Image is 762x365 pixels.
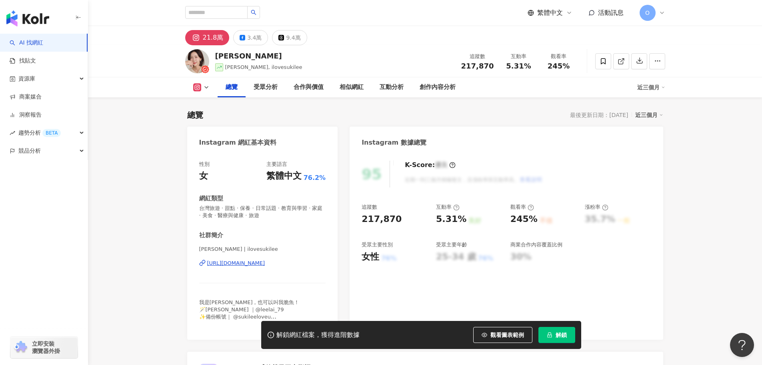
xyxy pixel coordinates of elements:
span: 解鎖 [556,332,567,338]
div: 合作與價值 [294,83,324,92]
div: [URL][DOMAIN_NAME] [207,260,265,267]
span: [PERSON_NAME], ilovesukilee [225,64,302,70]
span: 76.2% [304,173,326,182]
span: 觀看圖表範例 [490,332,524,338]
span: lock [547,332,552,338]
div: 創作內容分析 [420,83,456,92]
button: 21.8萬 [185,30,230,45]
div: 主要語言 [266,161,287,168]
div: 總覽 [187,109,203,121]
div: 追蹤數 [461,52,494,60]
span: O [645,8,650,17]
div: 217,870 [362,213,402,226]
img: logo [6,10,49,26]
div: 觀看率 [544,52,574,60]
button: 觀看圖表範例 [473,327,532,343]
span: 我是[PERSON_NAME]，也可以叫我脆魚！ 🪄[PERSON_NAME] ｜@leelai_79 ✨備份帳號｜ @sukileeloveu ✉️工作信箱｜ [EMAIL_ADDRESS][... [199,299,324,327]
div: 5.31% [436,213,466,226]
div: 互動率 [436,204,460,211]
div: 受眾分析 [254,83,278,92]
div: 245% [510,213,538,226]
div: 繁體中文 [266,170,302,182]
button: 解鎖 [538,327,575,343]
div: K-Score : [405,161,456,169]
span: 資源庫 [18,70,35,88]
div: 近三個月 [635,110,663,120]
div: 受眾主要性別 [362,241,393,248]
div: BETA [42,129,61,137]
a: 找貼文 [10,57,36,65]
span: search [251,10,256,15]
a: chrome extension立即安裝 瀏覽器外掛 [10,337,78,358]
div: 女 [199,170,208,182]
span: 競品分析 [18,142,41,160]
div: 互動率 [504,52,534,60]
a: [URL][DOMAIN_NAME] [199,260,326,267]
div: 9.4萬 [286,32,300,43]
span: rise [10,130,15,136]
div: 女性 [362,251,379,263]
div: 追蹤數 [362,204,377,211]
div: 社群簡介 [199,231,223,240]
div: 近三個月 [637,81,665,94]
img: KOL Avatar [185,49,209,73]
button: 3.4萬 [233,30,268,45]
div: 受眾主要年齡 [436,241,467,248]
div: 觀看率 [510,204,534,211]
div: 相似網紅 [340,83,364,92]
img: chrome extension [13,341,28,354]
span: 立即安裝 瀏覽器外掛 [32,340,60,355]
div: 漲粉率 [585,204,608,211]
a: searchAI 找網紅 [10,39,43,47]
span: 217,870 [461,62,494,70]
div: 解鎖網紅檔案，獲得進階數據 [276,331,360,339]
div: 性別 [199,161,210,168]
div: 總覽 [226,83,238,92]
div: Instagram 數據總覽 [362,138,426,147]
span: 245% [548,62,570,70]
div: 21.8萬 [203,32,224,43]
span: 台灣旅遊 · 甜點 · 保養 · 日常話題 · 教育與學習 · 家庭 · 美食 · 醫療與健康 · 旅遊 [199,205,326,219]
div: [PERSON_NAME] [215,51,302,61]
span: 趨勢分析 [18,124,61,142]
div: Instagram 網紅基本資料 [199,138,277,147]
span: 5.31% [506,62,531,70]
div: 網紅類型 [199,194,223,203]
button: 9.4萬 [272,30,307,45]
span: 活動訊息 [598,9,624,16]
span: [PERSON_NAME] | ilovesukilee [199,246,326,253]
a: 商案媒合 [10,93,42,101]
div: 商業合作內容覆蓋比例 [510,241,562,248]
span: 繁體中文 [537,8,563,17]
a: 洞察報告 [10,111,42,119]
div: 最後更新日期：[DATE] [570,112,628,118]
div: 互動分析 [380,83,404,92]
div: 3.4萬 [247,32,262,43]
